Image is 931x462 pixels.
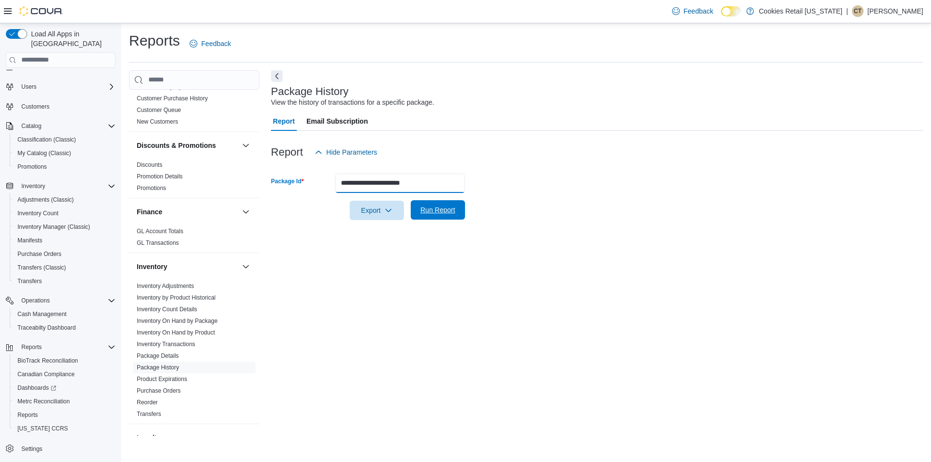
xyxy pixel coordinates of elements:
a: Inventory Count [14,207,63,219]
div: Customer [129,69,259,131]
button: Export [350,201,404,220]
span: Classification (Classic) [14,134,115,145]
span: Catalog [21,122,41,130]
span: Users [17,81,115,93]
label: Package Id [271,177,304,185]
span: Inventory Count [14,207,115,219]
a: Metrc Reconciliation [14,396,74,407]
span: Purchase Orders [137,387,181,395]
a: Inventory Manager (Classic) [14,221,94,233]
a: My Catalog (Classic) [14,147,75,159]
span: [US_STATE] CCRS [17,425,68,432]
span: Users [21,83,36,91]
div: Discounts & Promotions [129,159,259,198]
div: Finance [129,225,259,253]
span: Inventory Manager (Classic) [14,221,115,233]
span: Canadian Compliance [17,370,75,378]
a: Canadian Compliance [14,368,79,380]
span: Settings [21,445,42,453]
span: BioTrack Reconciliation [14,355,115,366]
span: Transfers [17,277,42,285]
span: GL Transactions [137,239,179,247]
span: Load All Apps in [GEOGRAPHIC_DATA] [27,29,115,48]
button: Next [271,70,283,82]
a: Product Expirations [137,376,187,382]
p: Cookies Retail [US_STATE] [759,5,842,17]
a: Inventory On Hand by Package [137,318,218,324]
button: Inventory Count [10,207,119,220]
span: Inventory [21,182,45,190]
a: Purchase Orders [137,387,181,394]
a: Dashboards [10,381,119,395]
a: Reorder [137,399,158,406]
span: Feedback [684,6,713,16]
span: CT [854,5,862,17]
button: Reports [2,340,119,354]
button: Inventory Manager (Classic) [10,220,119,234]
a: Package History [137,364,179,371]
span: Email Subscription [306,112,368,131]
button: Manifests [10,234,119,247]
button: Discounts & Promotions [240,140,252,151]
span: Package Details [137,352,179,360]
span: Metrc Reconciliation [14,396,115,407]
a: Adjustments (Classic) [14,194,78,206]
button: My Catalog (Classic) [10,146,119,160]
span: Customers [17,100,115,112]
span: Export [355,201,398,220]
button: Discounts & Promotions [137,141,238,150]
button: Metrc Reconciliation [10,395,119,408]
span: Cash Management [17,310,66,318]
button: Settings [2,441,119,455]
a: Inventory On Hand by Product [137,329,215,336]
span: Inventory by Product Historical [137,294,216,302]
button: [US_STATE] CCRS [10,422,119,435]
a: Customers [17,101,53,112]
button: Users [2,80,119,94]
a: Customer Queue [137,107,181,113]
span: New Customers [137,118,178,126]
a: Customer Loyalty Points [137,83,200,90]
p: [PERSON_NAME] [867,5,923,17]
button: Catalog [17,120,45,132]
span: Canadian Compliance [14,368,115,380]
span: Traceabilty Dashboard [14,322,115,334]
span: My Catalog (Classic) [17,149,71,157]
button: Inventory [2,179,119,193]
span: Inventory On Hand by Package [137,317,218,325]
div: Inventory [129,280,259,424]
span: Dashboards [14,382,115,394]
span: Operations [21,297,50,304]
a: Transfers (Classic) [14,262,70,273]
a: Transfers [14,275,46,287]
button: Users [17,81,40,93]
button: Customers [2,99,119,113]
a: Transfers [137,411,161,417]
h3: Report [271,146,303,158]
a: Feedback [668,1,717,21]
span: Product Expirations [137,375,187,383]
span: Inventory Transactions [137,340,195,348]
span: Dark Mode [721,16,722,17]
span: Inventory On Hand by Product [137,329,215,336]
a: Inventory Adjustments [137,283,194,289]
h1: Reports [129,31,180,50]
span: Inventory Manager (Classic) [17,223,90,231]
a: New Customers [137,118,178,125]
span: Customer Queue [137,106,181,114]
span: Run Report [420,205,455,215]
a: Promotion Details [137,173,183,180]
a: Feedback [186,34,235,53]
span: Classification (Classic) [17,136,76,143]
span: Washington CCRS [14,423,115,434]
span: Transfers [137,410,161,418]
button: Adjustments (Classic) [10,193,119,207]
button: Purchase Orders [10,247,119,261]
button: Inventory [17,180,49,192]
a: GL Account Totals [137,228,183,235]
a: Package Details [137,352,179,359]
span: Inventory Adjustments [137,282,194,290]
button: Finance [137,207,238,217]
